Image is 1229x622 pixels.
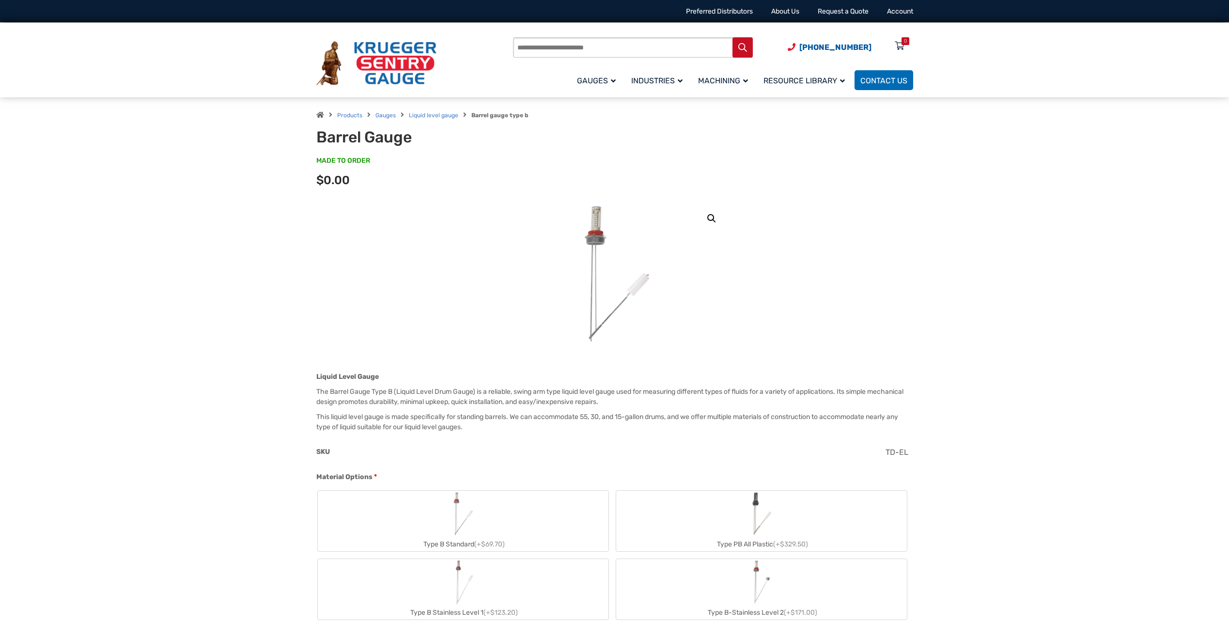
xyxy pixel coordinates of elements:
a: Phone Number (920) 434-8860 [788,41,871,53]
a: View full-screen image gallery [703,210,720,227]
span: Gauges [577,76,616,85]
span: (+$69.70) [474,540,505,548]
span: [PHONE_NUMBER] [799,43,871,52]
span: (+$171.00) [784,608,817,617]
div: Type B-Stainless Level 2 [616,606,907,620]
span: Machining [698,76,748,85]
a: Liquid level gauge [409,112,458,119]
span: Resource Library [763,76,845,85]
span: SKU [316,448,330,456]
span: $0.00 [316,173,350,187]
label: Type PB All Plastic [616,491,907,551]
a: Industries [625,69,692,92]
span: MADE TO ORDER [316,156,370,166]
a: Account [887,7,913,16]
p: The Barrel Gauge Type B (Liquid Level Drum Gauge) is a reliable, swing arm type liquid level gaug... [316,387,913,407]
label: Type B-Stainless Level 2 [616,559,907,620]
span: Contact Us [860,76,907,85]
span: Industries [631,76,683,85]
a: Products [337,112,362,119]
img: Barrel Gauge [542,202,687,347]
div: Type B Standard [318,537,608,551]
div: 0 [904,37,907,45]
span: (+$123.20) [483,608,518,617]
a: Machining [692,69,758,92]
img: Krueger Sentry Gauge [316,41,436,86]
label: Type B Standard [318,491,608,551]
a: Gauges [571,69,625,92]
strong: Barrel gauge type b [471,112,529,119]
span: (+$329.50) [773,540,808,548]
p: This liquid level gauge is made specifically for standing barrels. We can accommodate 55, 30, and... [316,412,913,432]
span: Material Options [316,473,373,481]
a: Gauges [375,112,396,119]
abbr: required [374,472,377,482]
span: TD-EL [886,448,908,457]
label: Type B Stainless Level 1 [318,559,608,620]
a: Contact Us [855,70,913,90]
a: Request a Quote [818,7,869,16]
h1: Barrel Gauge [316,128,555,146]
a: Resource Library [758,69,855,92]
a: Preferred Distributors [686,7,753,16]
a: About Us [771,7,799,16]
div: Type PB All Plastic [616,537,907,551]
div: Type B Stainless Level 1 [318,606,608,620]
strong: Liquid Level Gauge [316,373,379,381]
